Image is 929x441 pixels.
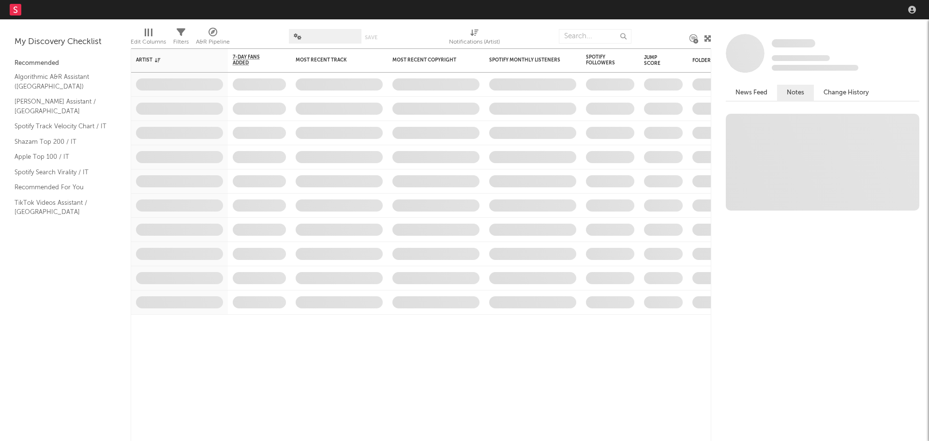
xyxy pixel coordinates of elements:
[772,55,830,61] span: Tracking Since: [DATE]
[296,57,368,63] div: Most Recent Track
[692,58,765,63] div: Folders
[392,57,465,63] div: Most Recent Copyright
[489,57,562,63] div: Spotify Monthly Listeners
[15,152,106,162] a: Apple Top 100 / IT
[365,35,377,40] button: Save
[777,85,814,101] button: Notes
[772,39,815,47] span: Some Artist
[814,85,879,101] button: Change History
[131,36,166,48] div: Edit Columns
[449,24,500,52] div: Notifications (Artist)
[15,222,106,242] a: TikTok Sounds Assistant / [GEOGRAPHIC_DATA]
[15,36,116,48] div: My Discovery Checklist
[15,72,106,91] a: Algorithmic A&R Assistant ([GEOGRAPHIC_DATA])
[173,24,189,52] div: Filters
[173,36,189,48] div: Filters
[726,85,777,101] button: News Feed
[15,137,106,147] a: Shazam Top 200 / IT
[772,65,858,71] span: 0 fans last week
[772,39,815,48] a: Some Artist
[449,36,500,48] div: Notifications (Artist)
[136,57,209,63] div: Artist
[15,58,116,69] div: Recommended
[15,167,106,178] a: Spotify Search Virality / IT
[131,24,166,52] div: Edit Columns
[559,29,631,44] input: Search...
[15,198,106,217] a: TikTok Videos Assistant / [GEOGRAPHIC_DATA]
[644,55,668,66] div: Jump Score
[196,24,230,52] div: A&R Pipeline
[233,54,271,66] span: 7-Day Fans Added
[15,182,106,193] a: Recommended For You
[15,121,106,132] a: Spotify Track Velocity Chart / IT
[586,54,620,66] div: Spotify Followers
[15,96,106,116] a: [PERSON_NAME] Assistant / [GEOGRAPHIC_DATA]
[196,36,230,48] div: A&R Pipeline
